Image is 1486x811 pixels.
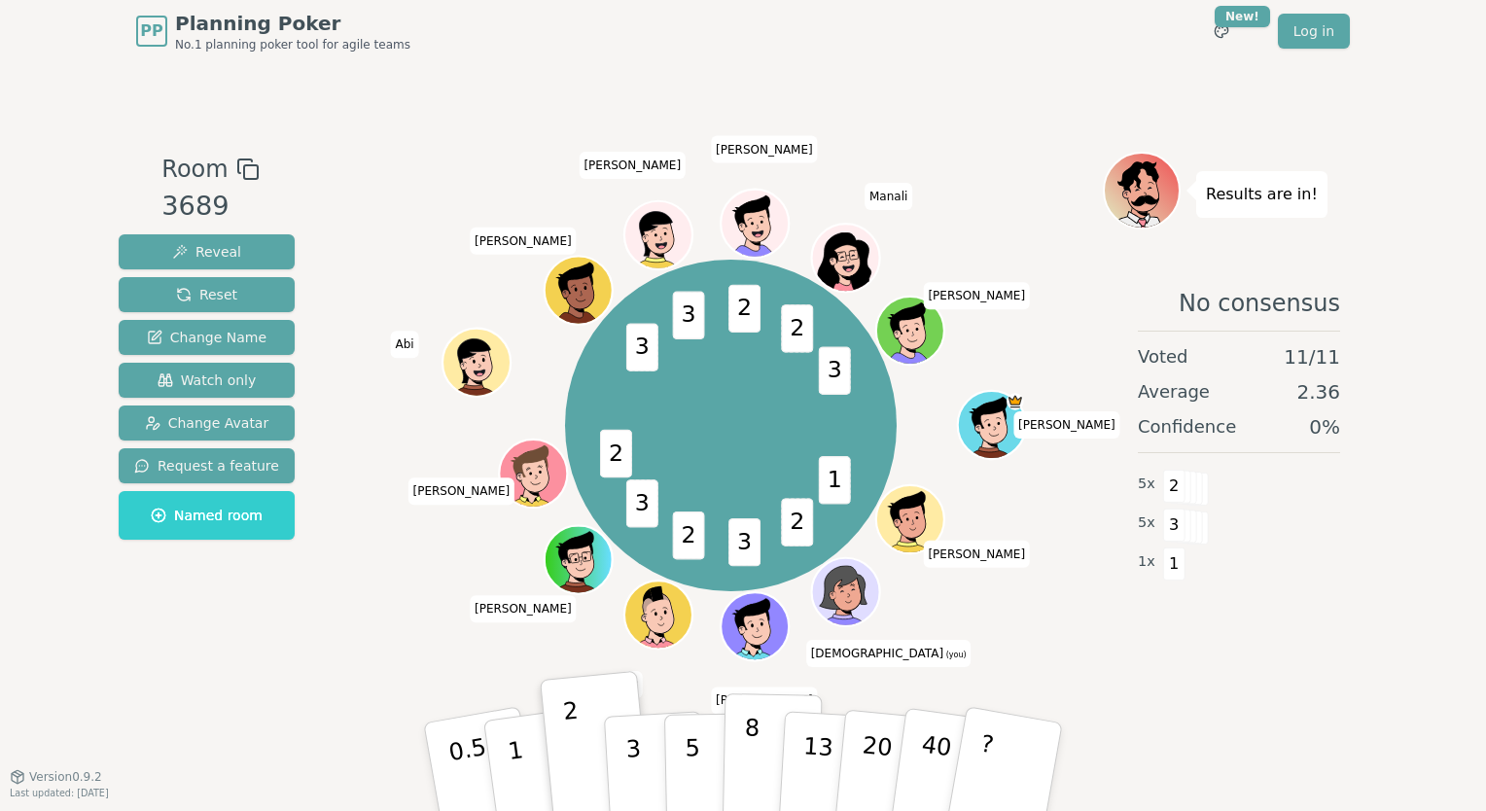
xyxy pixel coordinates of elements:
[943,651,967,659] span: (you)
[10,769,102,785] button: Version0.9.2
[579,152,686,179] span: Click to change your name
[119,234,295,269] button: Reveal
[147,328,266,347] span: Change Name
[622,671,643,698] span: Click to change your name
[175,10,410,37] span: Planning Poker
[176,285,237,304] span: Reset
[1284,343,1340,370] span: 11 / 11
[119,405,295,441] button: Change Avatar
[1138,378,1210,405] span: Average
[145,413,269,433] span: Change Avatar
[814,560,878,624] button: Click to change your avatar
[1204,14,1239,49] button: New!
[1296,378,1340,405] span: 2.36
[119,491,295,540] button: Named room
[119,448,295,483] button: Request a feature
[819,456,851,504] span: 1
[923,283,1030,310] span: Click to change your name
[175,37,410,53] span: No.1 planning poker tool for agile teams
[140,19,162,43] span: PP
[1163,547,1185,581] span: 1
[136,10,410,53] a: PPPlanning PokerNo.1 planning poker tool for agile teams
[172,242,241,262] span: Reveal
[673,291,705,338] span: 3
[119,363,295,398] button: Watch only
[10,788,109,798] span: Last updated: [DATE]
[119,320,295,355] button: Change Name
[134,456,279,476] span: Request a feature
[711,136,818,163] span: Click to change your name
[1138,512,1155,534] span: 5 x
[782,498,814,546] span: 2
[119,277,295,312] button: Reset
[161,152,228,187] span: Room
[407,478,514,506] span: Click to change your name
[562,697,587,803] p: 2
[470,228,577,255] span: Click to change your name
[806,640,972,667] span: Click to change your name
[1163,470,1185,503] span: 2
[729,518,761,566] span: 3
[711,688,818,715] span: Click to change your name
[161,187,259,227] div: 3689
[1206,181,1318,208] p: Results are in!
[1138,551,1155,573] span: 1 x
[729,285,761,333] span: 2
[1163,509,1185,542] span: 3
[819,346,851,394] span: 3
[600,430,632,477] span: 2
[626,323,658,370] span: 3
[1008,394,1025,411] span: Dan is the host
[626,479,658,527] span: 3
[1138,343,1188,370] span: Voted
[1138,413,1236,441] span: Confidence
[1179,288,1340,319] span: No consensus
[673,511,705,559] span: 2
[158,370,257,390] span: Watch only
[923,541,1030,568] span: Click to change your name
[1215,6,1270,27] div: New!
[1013,411,1120,439] span: Click to change your name
[470,596,577,623] span: Click to change your name
[29,769,102,785] span: Version 0.9.2
[1309,413,1340,441] span: 0 %
[151,506,263,525] span: Named room
[1278,14,1350,49] a: Log in
[1138,474,1155,495] span: 5 x
[390,332,418,359] span: Click to change your name
[782,304,814,352] span: 2
[865,183,912,210] span: Click to change your name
